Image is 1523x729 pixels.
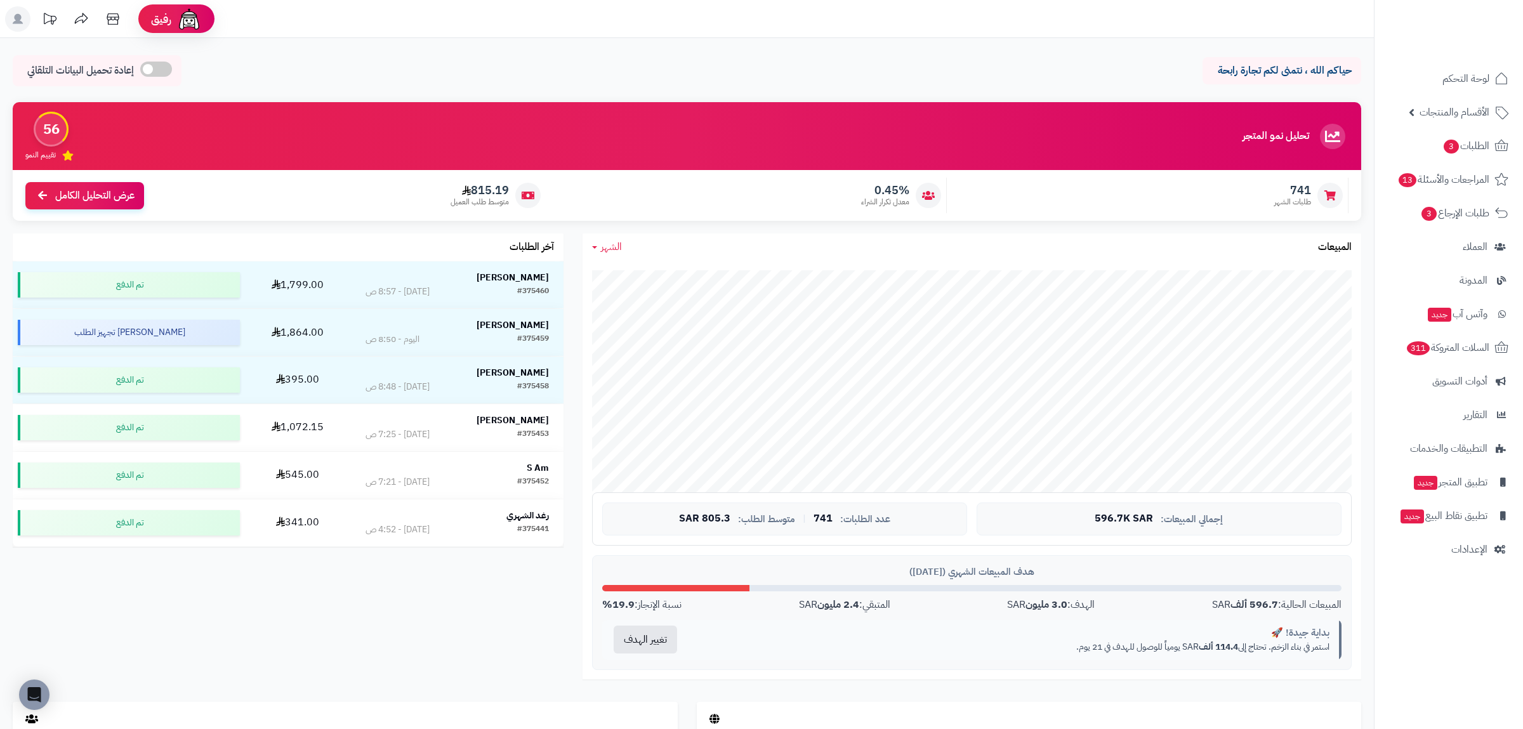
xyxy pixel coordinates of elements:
span: إجمالي المبيعات: [1161,514,1223,525]
a: السلات المتروكة311 [1382,332,1515,363]
span: معدل تكرار الشراء [861,197,909,207]
a: طلبات الإرجاع3 [1382,198,1515,228]
span: | [803,514,806,523]
span: المراجعات والأسئلة [1397,171,1489,188]
h3: تحليل نمو المتجر [1243,131,1309,142]
a: تطبيق المتجرجديد [1382,467,1515,497]
div: [PERSON_NAME] تجهيز الطلب [18,320,240,345]
strong: 2.4 مليون [817,597,859,612]
button: تغيير الهدف [614,626,677,653]
p: حياكم الله ، نتمنى لكم تجارة رابحة [1212,63,1352,78]
span: 311 [1407,341,1430,355]
div: نسبة الإنجاز: [602,598,682,612]
span: 3 [1444,140,1459,154]
div: [DATE] - 7:25 ص [366,428,430,441]
div: بداية جيدة! 🚀 [698,626,1329,640]
td: 545.00 [245,452,351,499]
strong: [PERSON_NAME] [477,319,549,332]
td: 395.00 [245,357,351,404]
strong: رغد الشهري [506,509,549,522]
div: تم الدفع [18,367,240,393]
a: أدوات التسويق [1382,366,1515,397]
a: الإعدادات [1382,534,1515,565]
div: تم الدفع [18,272,240,298]
a: المدونة [1382,265,1515,296]
span: عدد الطلبات: [840,514,890,525]
div: تم الدفع [18,415,240,440]
span: التطبيقات والخدمات [1410,440,1487,457]
span: جديد [1401,509,1424,523]
div: #375452 [517,476,549,489]
strong: 596.7 ألف [1230,597,1278,612]
span: وآتس آب [1427,305,1487,323]
div: [DATE] - 7:21 ص [366,476,430,489]
span: رفيق [151,11,171,27]
td: 1,864.00 [245,309,351,356]
div: هدف المبيعات الشهري ([DATE]) [602,565,1342,579]
strong: [PERSON_NAME] [477,271,549,284]
span: 3 [1421,207,1437,221]
span: إعادة تحميل البيانات التلقائي [27,63,134,78]
a: التطبيقات والخدمات [1382,433,1515,464]
span: العملاء [1463,238,1487,256]
div: #375441 [517,523,549,536]
a: المراجعات والأسئلة13 [1382,164,1515,195]
span: أدوات التسويق [1432,372,1487,390]
strong: S Am [527,461,549,475]
strong: 114.4 ألف [1199,640,1238,653]
span: طلبات الإرجاع [1420,204,1489,222]
div: [DATE] - 8:48 ص [366,381,430,393]
span: طلبات الشهر [1274,197,1311,207]
div: المتبقي: SAR [799,598,890,612]
span: 0.45% [861,183,909,197]
a: عرض التحليل الكامل [25,182,144,209]
span: الأقسام والمنتجات [1420,103,1489,121]
a: التقارير [1382,400,1515,430]
div: تم الدفع [18,510,240,535]
p: استمر في بناء الزخم. تحتاج إلى SAR يومياً للوصول للهدف في 21 يوم. [698,641,1329,653]
strong: 3.0 مليون [1025,597,1067,612]
span: الطلبات [1442,137,1489,155]
a: الطلبات3 [1382,131,1515,161]
div: [DATE] - 4:52 ص [366,523,430,536]
span: متوسط الطلب: [738,514,795,525]
h3: آخر الطلبات [510,242,554,253]
span: الشهر [601,239,622,254]
img: ai-face.png [176,6,202,32]
strong: [PERSON_NAME] [477,366,549,379]
span: 741 [1274,183,1311,197]
td: 1,072.15 [245,404,351,451]
span: التقارير [1463,406,1487,424]
div: Open Intercom Messenger [19,680,49,710]
span: تطبيق نقاط البيع [1399,507,1487,525]
a: الشهر [592,240,622,254]
div: [DATE] - 8:57 ص [366,286,430,298]
span: 815.19 [451,183,509,197]
a: تحديثات المنصة [34,6,65,35]
span: المدونة [1460,272,1487,289]
div: #375453 [517,428,549,441]
span: عرض التحليل الكامل [55,188,135,203]
span: 741 [814,513,833,525]
span: تقييم النمو [25,150,56,161]
span: متوسط طلب العميل [451,197,509,207]
td: 341.00 [245,499,351,546]
span: جديد [1428,308,1451,322]
div: اليوم - 8:50 ص [366,333,419,346]
span: لوحة التحكم [1442,70,1489,88]
a: تطبيق نقاط البيعجديد [1382,501,1515,531]
div: #375458 [517,381,549,393]
div: #375460 [517,286,549,298]
span: 805.3 SAR [679,513,730,525]
td: 1,799.00 [245,261,351,308]
h3: المبيعات [1318,242,1352,253]
a: العملاء [1382,232,1515,262]
a: لوحة التحكم [1382,63,1515,94]
div: الهدف: SAR [1007,598,1095,612]
span: تطبيق المتجر [1413,473,1487,491]
span: الإعدادات [1451,541,1487,558]
span: 596.7K SAR [1095,513,1153,525]
span: جديد [1414,476,1437,490]
div: تم الدفع [18,463,240,488]
strong: [PERSON_NAME] [477,414,549,427]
